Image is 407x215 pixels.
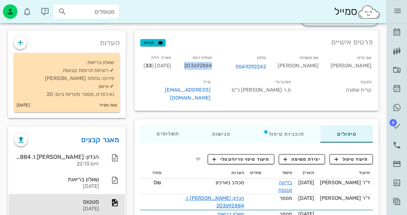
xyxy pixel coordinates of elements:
th: הערות [164,167,247,179]
a: הנדון: [PERSON_NAME].ז. 203692884 [185,195,244,209]
a: [EMAIL_ADDRESS][DOMAIN_NAME] [165,87,211,101]
span: תג [21,6,26,10]
a: מאגר קבצים [82,134,120,146]
span: [DATE] [298,180,315,186]
div: ד"ר [PERSON_NAME] [320,179,370,186]
small: תעודת זהות [192,55,212,60]
div: סטטוס [14,198,99,205]
div: [PERSON_NAME] [272,52,324,76]
small: שם פרטי [357,55,371,60]
small: [DATE] [17,101,30,109]
th: מחיר [140,167,164,179]
div: [DATE] [14,206,99,212]
div: מ.ר [PERSON_NAME] כ''ס [216,76,297,106]
span: 0₪ [154,180,161,186]
div: ד"ר [PERSON_NAME] [320,194,370,202]
div: תוכניות טיפול [247,125,321,143]
a: 0549292242 [236,63,266,71]
div: [PERSON_NAME] [325,52,377,76]
button: יצירת משימה [279,154,325,164]
small: טלפון [257,55,266,60]
div: היום 22:13 [14,161,99,167]
div: פגישות [195,125,246,143]
th: שיניים [247,167,265,179]
span: מסמך [279,195,292,201]
small: הופנה ע״י [275,80,291,84]
span: תיעוד טיפול [335,156,368,163]
button: תיעוד מיפוי פריודונטלי [208,154,274,164]
p: שאלון בריאות: ✔ רשימת תרופות קבועות פירוט: גלולות [PERSON_NAME] ✔ עישון נא לפרט, מספר סיגריות ביו... [20,59,114,98]
strong: 33 [145,63,152,69]
div: הערות [8,30,126,51]
small: צוות סמייל [99,101,117,109]
th: תאריך [295,167,317,179]
span: קרית שמונה [346,87,371,93]
th: תיעוד [317,167,373,179]
div: שאלון בריאות [14,176,99,183]
div: טיפולים [321,125,373,143]
div: [DATE] [14,184,99,190]
div: סמייל [334,4,381,20]
small: תאריך לידה [151,55,171,60]
span: פרטים אישיים [331,36,373,48]
span: מכתב בארכיון [216,180,244,186]
span: [DATE] [298,195,315,201]
span: [DATE] ( ) [144,63,171,69]
button: תגיות [140,39,166,46]
a: בדיקה מבוטח [278,180,292,193]
small: מייל [204,80,211,84]
span: 203692884 [184,63,212,69]
span: תשלומים [157,131,179,136]
div: הנדון: [PERSON_NAME].ז. 203692884 [14,153,99,160]
th: טיפול [265,167,295,179]
img: SmileCloud logo [357,5,381,19]
span: תיעוד מיפוי פריודונטלי [212,156,269,163]
small: כתובת [361,80,372,84]
span: תגיות [144,39,162,46]
a: תג [390,118,404,135]
span: יצירת משימה [283,156,320,163]
button: תיעוד טיפול [329,154,373,164]
small: שם משפחה [299,55,319,60]
span: תג [390,119,397,126]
